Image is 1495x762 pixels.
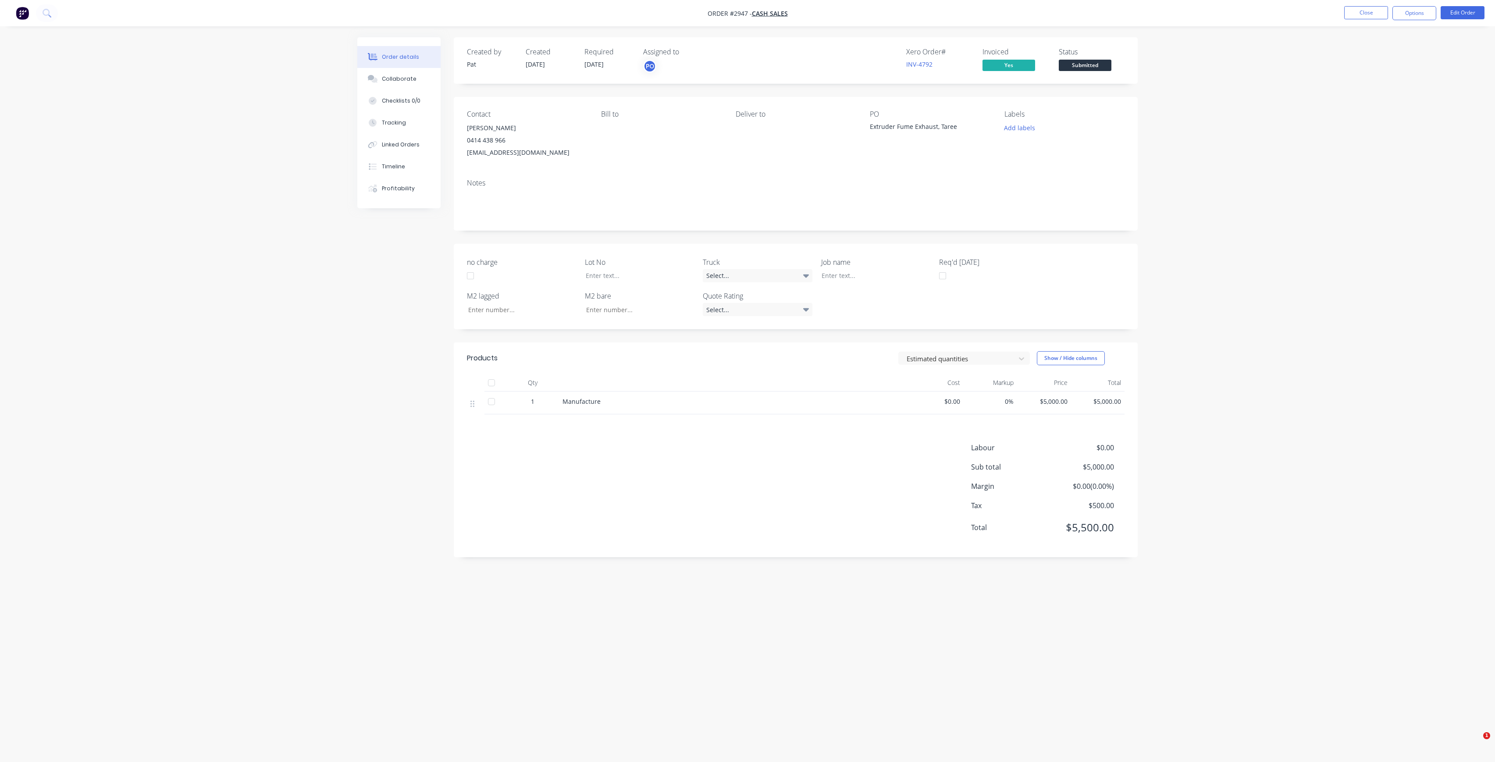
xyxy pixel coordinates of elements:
[870,122,979,134] div: Extruder Fume Exhaust, Taree
[357,156,441,178] button: Timeline
[703,303,812,316] div: Select...
[982,48,1048,56] div: Invoiced
[708,9,752,18] span: Order #2947 -
[526,60,545,68] span: [DATE]
[910,374,964,392] div: Cost
[382,97,420,105] div: Checklists 0/0
[913,397,960,406] span: $0.00
[382,75,416,83] div: Collaborate
[584,60,604,68] span: [DATE]
[467,179,1125,187] div: Notes
[467,122,587,134] div: [PERSON_NAME]
[357,68,441,90] button: Collaborate
[1059,48,1125,56] div: Status
[971,442,1049,453] span: Labour
[585,291,694,301] label: M2 bare
[382,185,415,192] div: Profitability
[1059,60,1111,71] span: Submitted
[1071,374,1125,392] div: Total
[643,60,656,73] button: PO
[1049,481,1114,491] span: $0.00 ( 0.00 %)
[579,303,694,316] input: Enter number...
[821,257,931,267] label: Job name
[382,53,419,61] div: Order details
[752,9,788,18] a: Cash Sales
[906,60,933,68] a: INV-4792
[1465,732,1486,753] iframe: Intercom live chat
[357,90,441,112] button: Checklists 0/0
[16,7,29,20] img: Factory
[584,48,633,56] div: Required
[467,122,587,159] div: [PERSON_NAME]0414 438 966[EMAIL_ADDRESS][DOMAIN_NAME]
[562,397,601,406] span: Manufacture
[1021,397,1068,406] span: $5,000.00
[467,146,587,159] div: [EMAIL_ADDRESS][DOMAIN_NAME]
[999,122,1039,134] button: Add labels
[382,163,405,171] div: Timeline
[736,110,856,118] div: Deliver to
[1049,462,1114,472] span: $5,000.00
[467,353,498,363] div: Products
[971,462,1049,472] span: Sub total
[357,134,441,156] button: Linked Orders
[585,257,694,267] label: Lot No
[526,48,574,56] div: Created
[703,257,812,267] label: Truck
[1017,374,1071,392] div: Price
[971,481,1049,491] span: Margin
[1483,732,1490,739] span: 1
[467,60,515,69] div: Pat
[531,397,534,406] span: 1
[506,374,559,392] div: Qty
[703,291,812,301] label: Quote Rating
[971,522,1049,533] span: Total
[357,112,441,134] button: Tracking
[467,134,587,146] div: 0414 438 966
[382,119,406,127] div: Tracking
[1441,6,1484,19] button: Edit Order
[870,110,990,118] div: PO
[461,303,577,316] input: Enter number...
[643,48,731,56] div: Assigned to
[964,374,1018,392] div: Markup
[601,110,721,118] div: Bill to
[467,110,587,118] div: Contact
[1049,520,1114,535] span: $5,500.00
[1049,500,1114,511] span: $500.00
[1059,60,1111,73] button: Submitted
[357,178,441,199] button: Profitability
[967,397,1014,406] span: 0%
[939,257,1049,267] label: Req'd [DATE]
[467,257,577,267] label: no charge
[982,60,1035,71] span: Yes
[906,48,972,56] div: Xero Order #
[467,291,577,301] label: M2 lagged
[1049,442,1114,453] span: $0.00
[467,48,515,56] div: Created by
[357,46,441,68] button: Order details
[1392,6,1436,20] button: Options
[1344,6,1388,19] button: Close
[703,269,812,282] div: Select...
[1075,397,1121,406] span: $5,000.00
[1037,351,1105,365] button: Show / Hide columns
[382,141,420,149] div: Linked Orders
[971,500,1049,511] span: Tax
[1004,110,1125,118] div: Labels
